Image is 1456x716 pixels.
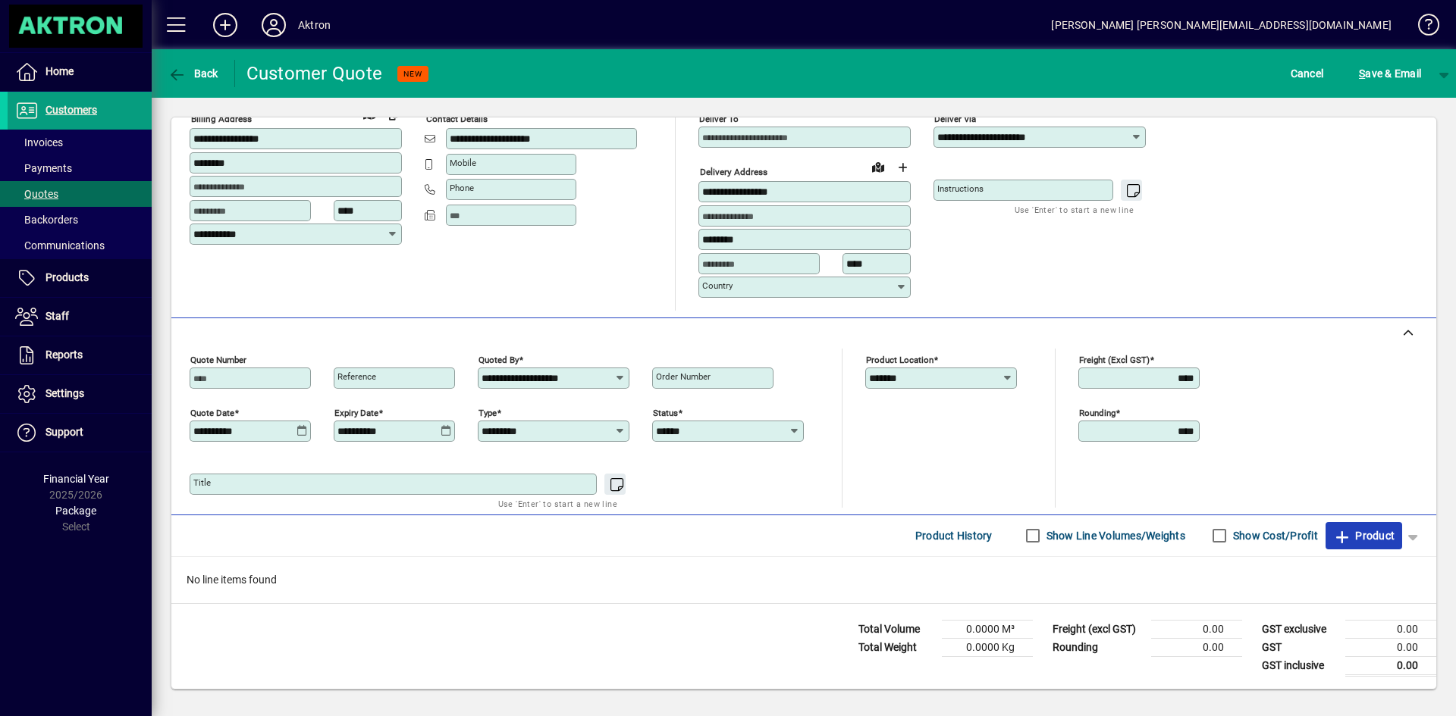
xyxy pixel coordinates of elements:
a: Reports [8,336,152,374]
div: Aktron [298,13,331,37]
span: Communications [15,239,105,252]
div: [PERSON_NAME] [PERSON_NAME][EMAIL_ADDRESS][DOMAIN_NAME] [1051,13,1392,37]
div: Customer Quote [246,61,383,86]
span: Product History [915,524,993,548]
td: 0.00 [1151,620,1242,638]
mat-label: Status [653,407,678,417]
span: Support [45,426,83,438]
mat-label: Expiry date [334,407,378,417]
span: Quotes [15,188,58,200]
td: GST [1254,638,1345,656]
button: Back [164,60,222,87]
td: 0.00 [1345,656,1436,675]
span: Reports [45,349,83,361]
span: Cancel [1291,61,1324,86]
td: 0.0000 M³ [942,620,1033,638]
div: No line items found [171,557,1436,603]
mat-label: Quote date [190,407,234,417]
span: S [1359,67,1365,80]
a: Payments [8,155,152,181]
span: Staff [45,310,69,322]
mat-label: Rounding [1079,407,1116,417]
td: Total Weight [851,638,942,656]
span: Payments [15,162,72,174]
span: Product [1333,524,1395,548]
td: Freight (excl GST) [1045,620,1151,638]
mat-label: Type [479,407,497,417]
span: ave & Email [1359,61,1421,86]
td: GST inclusive [1254,656,1345,675]
td: 0.00 [1151,638,1242,656]
span: Financial Year [43,473,109,485]
mat-label: Instructions [937,183,984,194]
a: Backorders [8,207,152,233]
a: Quotes [8,181,152,207]
mat-hint: Use 'Enter' to start a new line [1015,201,1134,218]
mat-label: Quote number [190,354,246,364]
td: 0.0000 Kg [942,638,1033,656]
a: Settings [8,375,152,413]
span: Package [55,505,96,517]
label: Show Cost/Profit [1230,528,1318,543]
mat-label: Freight (excl GST) [1079,354,1150,364]
mat-label: Deliver via [934,114,976,124]
a: Staff [8,298,152,336]
mat-label: Product location [866,354,934,364]
span: Products [45,271,89,283]
td: Rounding [1045,638,1151,656]
a: View on map [866,155,890,179]
a: View on map [357,102,381,126]
td: GST exclusive [1254,620,1345,638]
mat-label: Order number [656,371,711,382]
a: Home [8,53,152,91]
button: Cancel [1287,60,1328,87]
span: Backorders [15,214,78,226]
button: Product History [909,522,999,549]
span: NEW [403,69,422,79]
td: 0.00 [1345,620,1436,638]
label: Show Line Volumes/Weights [1043,528,1185,543]
span: Invoices [15,136,63,149]
mat-label: Reference [337,371,376,382]
mat-label: Mobile [450,158,476,168]
a: Knowledge Base [1407,3,1437,52]
button: Copy to Delivery address [381,102,406,127]
mat-hint: Use 'Enter' to start a new line [498,495,617,512]
span: Settings [45,387,84,399]
button: Choose address [890,155,915,180]
a: Communications [8,233,152,258]
mat-label: Country [702,280,733,291]
button: Save & Email [1351,60,1429,87]
mat-label: Phone [450,183,474,193]
span: Home [45,65,74,77]
td: 0.00 [1345,638,1436,656]
button: Add [201,11,249,39]
a: Invoices [8,130,152,155]
a: Support [8,414,152,452]
span: Customers [45,104,97,116]
span: Back [168,67,218,80]
a: Products [8,259,152,297]
button: Profile [249,11,298,39]
mat-label: Quoted by [479,354,519,364]
app-page-header-button: Back [152,60,235,87]
button: Product [1326,522,1402,549]
td: Total Volume [851,620,942,638]
mat-label: Title [193,477,211,488]
mat-label: Deliver To [699,114,739,124]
